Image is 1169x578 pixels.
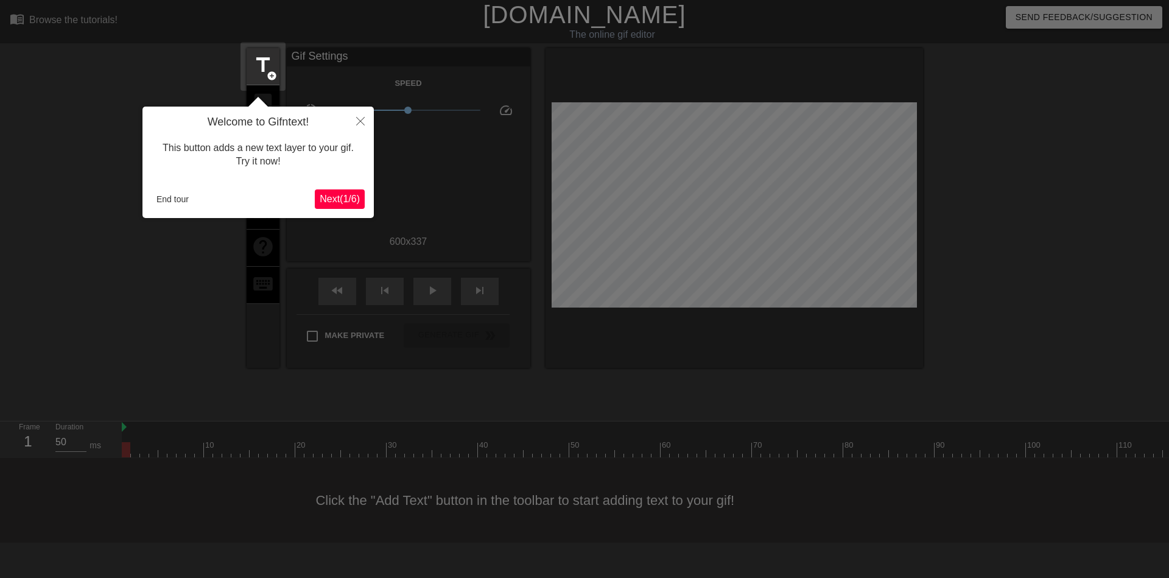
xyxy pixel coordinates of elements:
[152,190,194,208] button: End tour
[152,116,365,129] h4: Welcome to Gifntext!
[347,107,374,135] button: Close
[315,189,365,209] button: Next
[152,129,365,181] div: This button adds a new text layer to your gif. Try it now!
[320,194,360,204] span: Next ( 1 / 6 )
